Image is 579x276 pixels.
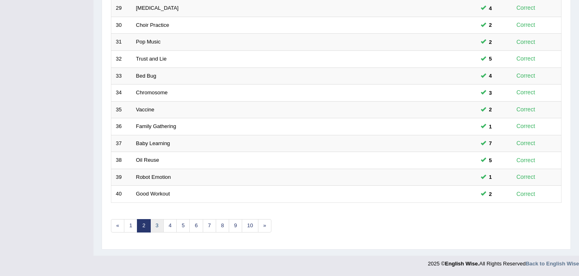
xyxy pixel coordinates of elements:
td: 33 [111,67,132,85]
span: You can still take this question [486,4,495,13]
a: 2 [137,219,150,233]
a: » [258,219,271,233]
a: 10 [242,219,258,233]
span: You can still take this question [486,105,495,114]
span: You can still take this question [486,21,495,29]
a: 6 [189,219,203,233]
div: Correct [513,189,539,199]
div: Correct [513,172,539,182]
a: Chromosome [136,89,168,96]
span: You can still take this question [486,72,495,80]
td: 36 [111,118,132,135]
a: 1 [124,219,137,233]
span: You can still take this question [486,89,495,97]
div: Correct [513,71,539,80]
span: You can still take this question [486,54,495,63]
td: 38 [111,152,132,169]
strong: English Wise. [445,261,479,267]
div: Correct [513,54,539,63]
a: [MEDICAL_DATA] [136,5,179,11]
span: You can still take this question [486,173,495,181]
div: Correct [513,20,539,30]
a: Bed Bug [136,73,156,79]
div: 2025 © All Rights Reserved [428,256,579,267]
div: Correct [513,156,539,165]
div: Correct [513,105,539,114]
span: You can still take this question [486,156,495,165]
a: Family Gathering [136,123,176,129]
span: You can still take this question [486,122,495,131]
a: Vaccine [136,106,154,113]
a: Back to English Wise [526,261,579,267]
div: Correct [513,3,539,13]
a: « [111,219,124,233]
a: 7 [203,219,216,233]
a: Good Workout [136,191,170,197]
div: Correct [513,37,539,47]
a: 8 [216,219,229,233]
a: Baby Learning [136,140,170,146]
a: Oil Reuse [136,157,159,163]
td: 35 [111,101,132,118]
span: You can still take this question [486,38,495,46]
td: 32 [111,50,132,67]
td: 30 [111,17,132,34]
a: Robot Emotion [136,174,171,180]
td: 34 [111,85,132,102]
a: Choir Practice [136,22,169,28]
a: 4 [163,219,177,233]
div: Correct [513,88,539,97]
a: 5 [176,219,190,233]
a: 3 [150,219,164,233]
span: You can still take this question [486,139,495,148]
div: Correct [513,139,539,148]
span: You can still take this question [486,190,495,198]
td: 31 [111,34,132,51]
div: Correct [513,122,539,131]
td: 40 [111,186,132,203]
td: 39 [111,169,132,186]
td: 37 [111,135,132,152]
a: Pop Music [136,39,161,45]
a: Trust and Lie [136,56,167,62]
a: 9 [229,219,242,233]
